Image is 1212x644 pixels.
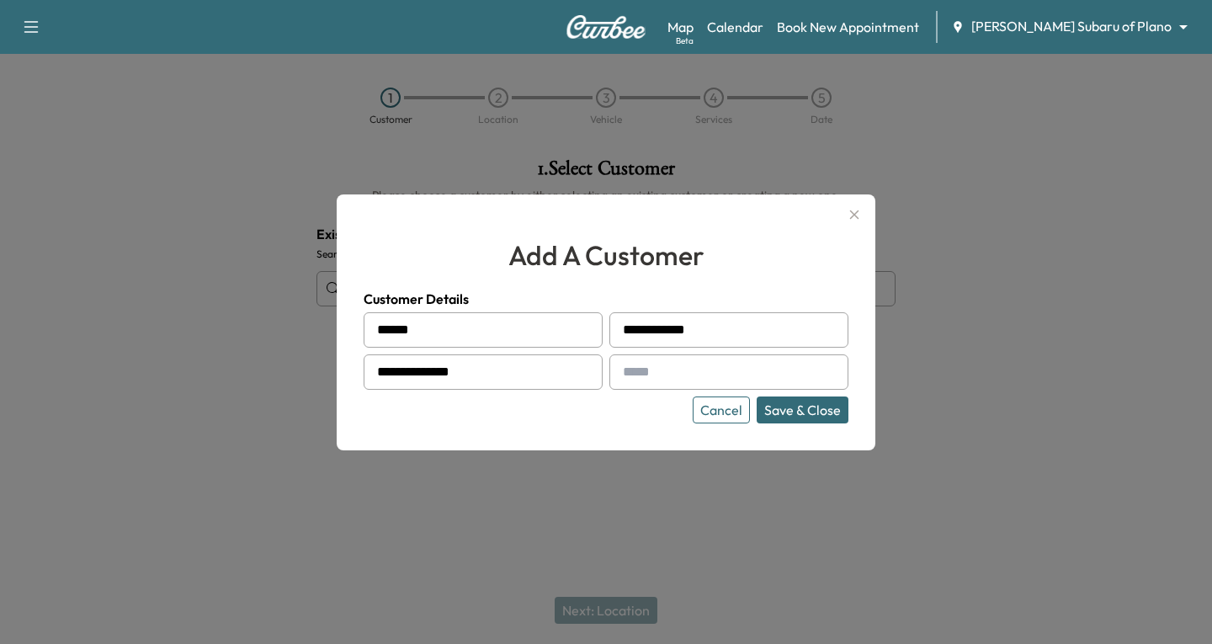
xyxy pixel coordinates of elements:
[566,15,646,39] img: Curbee Logo
[676,35,694,47] div: Beta
[364,289,848,309] h4: Customer Details
[757,397,848,423] button: Save & Close
[707,17,763,37] a: Calendar
[971,17,1172,36] span: [PERSON_NAME] Subaru of Plano
[667,17,694,37] a: MapBeta
[777,17,919,37] a: Book New Appointment
[693,397,750,423] button: Cancel
[364,235,848,275] h2: add a customer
